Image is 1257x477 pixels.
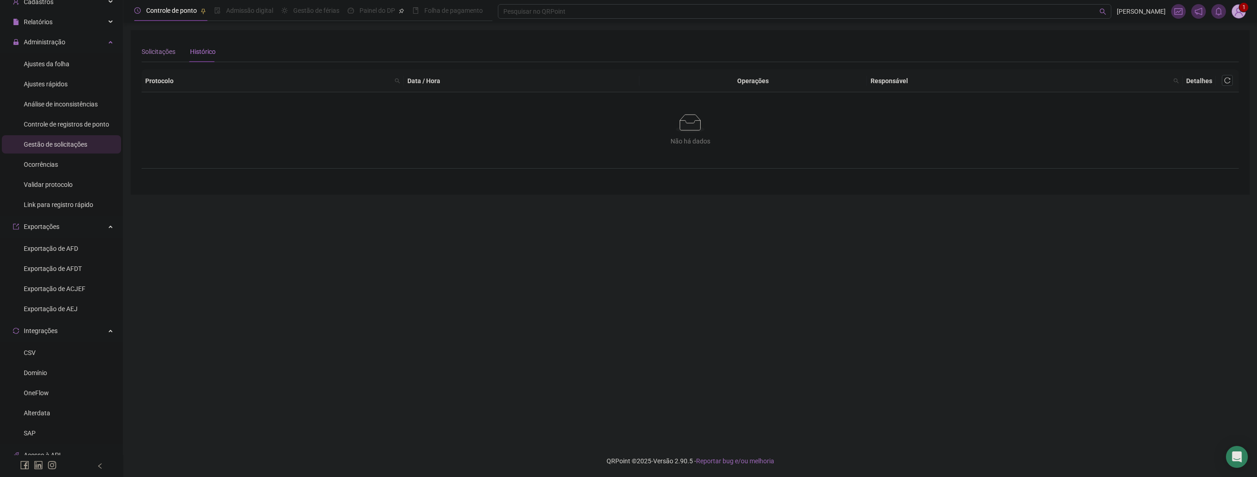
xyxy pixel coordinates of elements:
span: clock-circle [134,7,141,14]
span: Versão [653,457,673,465]
th: Data / Hora [404,69,639,92]
div: Não há dados [153,136,1228,146]
img: 94382 [1232,5,1246,18]
span: OneFlow [24,389,49,397]
span: CSV [24,349,36,356]
span: 1 [1242,4,1246,11]
span: SAP [24,429,36,437]
span: Protocolo [145,76,391,86]
span: dashboard [348,7,354,14]
th: Detalhes [1183,69,1216,92]
span: Análise de inconsistências [24,101,98,108]
span: Integrações [24,327,58,334]
span: Exportação de AFDT [24,265,82,272]
div: Histórico [190,47,216,57]
span: left [97,463,103,469]
span: Controle de registros de ponto [24,121,109,128]
span: Domínio [24,369,47,376]
span: Gestão de solicitações [24,141,87,148]
span: Reportar bug e/ou melhoria [696,457,774,465]
span: search [1172,74,1181,88]
span: search [1173,78,1179,84]
span: Acesso à API [24,451,61,459]
span: facebook [20,461,29,470]
span: linkedin [34,461,43,470]
span: Folha de pagamento [424,7,483,14]
span: Admissão digital [226,7,273,14]
span: export [13,223,19,230]
span: Exportação de ACJEF [24,285,85,292]
span: search [395,78,400,84]
span: lock [13,39,19,45]
span: Relatórios [24,18,53,26]
div: Solicitações [142,47,175,57]
span: book [412,7,419,14]
span: fund [1174,7,1183,16]
span: Controle de ponto [146,7,197,14]
span: api [13,452,19,458]
span: bell [1215,7,1223,16]
span: reload [1224,77,1231,84]
span: instagram [48,461,57,470]
th: Operações [639,69,867,92]
sup: Atualize o seu contato no menu Meus Dados [1239,3,1248,12]
span: Alterdata [24,409,50,417]
span: Ajustes rápidos [24,80,68,88]
span: Ocorrências [24,161,58,168]
span: Exportação de AEJ [24,305,78,313]
span: search [393,74,402,88]
span: Validar protocolo [24,181,73,188]
span: sun [281,7,288,14]
div: Open Intercom Messenger [1226,446,1248,468]
span: Exportação de AFD [24,245,78,252]
span: search [1099,8,1106,15]
footer: QRPoint © 2025 - 2.90.5 - [123,445,1257,477]
span: notification [1194,7,1203,16]
span: Ajustes da folha [24,60,69,68]
span: file [13,19,19,25]
span: Gestão de férias [293,7,339,14]
span: Link para registro rápido [24,201,93,208]
span: sync [13,328,19,334]
span: Responsável [871,76,1170,86]
span: Exportações [24,223,59,230]
span: pushpin [399,8,404,14]
span: pushpin [201,8,206,14]
span: Administração [24,38,65,46]
span: file-done [214,7,221,14]
span: Painel do DP [359,7,395,14]
span: [PERSON_NAME] [1117,6,1166,16]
